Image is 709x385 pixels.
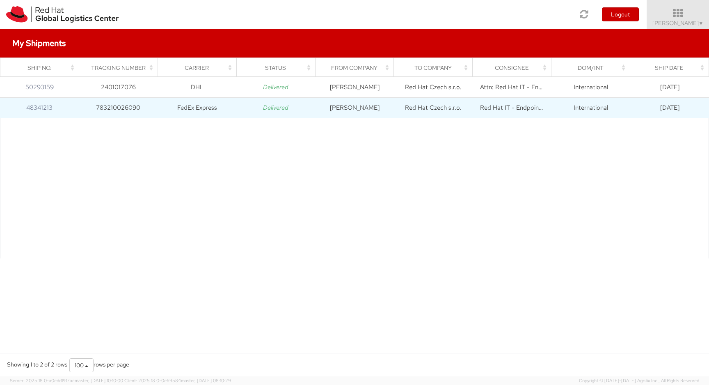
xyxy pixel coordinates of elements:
[12,39,66,48] h4: My Shipments
[394,77,473,97] td: Red Hat Czech s.r.o.
[79,97,158,118] td: 783210026090
[25,83,54,91] a: 50293159
[75,362,84,369] span: 100
[473,97,551,118] td: Red Hat IT - Endpoint Systems
[158,77,236,97] td: DHL
[652,19,704,27] span: [PERSON_NAME]
[315,77,394,97] td: [PERSON_NAME]
[630,97,709,118] td: [DATE]
[630,77,709,97] td: [DATE]
[6,6,119,23] img: rh-logistics-00dfa346123c4ec078e1.svg
[551,97,630,118] td: International
[551,77,630,97] td: International
[602,7,639,21] button: Logout
[79,77,158,97] td: 2401017076
[699,20,704,27] span: ▼
[401,64,470,72] div: To Company
[7,361,67,368] span: Showing 1 to 2 of 2 rows
[86,64,155,72] div: Tracking Number
[263,83,288,91] i: Delivered
[165,64,233,72] div: Carrier
[69,358,94,372] button: 100
[473,77,551,97] td: Attn: Red Hat IT - Endpoint Systems
[8,64,76,72] div: Ship No.
[480,64,549,72] div: Consignee
[69,358,129,372] div: rows per page
[315,97,394,118] td: [PERSON_NAME]
[158,97,236,118] td: FedEx Express
[638,64,707,72] div: Ship Date
[75,378,123,383] span: master, [DATE] 10:10:00
[579,378,699,384] span: Copyright © [DATE]-[DATE] Agistix Inc., All Rights Reserved
[559,64,627,72] div: Dom/Int
[124,378,231,383] span: Client: 2025.18.0-0e69584
[26,104,53,112] a: 48341213
[244,64,312,72] div: Status
[394,97,473,118] td: Red Hat Czech s.r.o.
[10,378,123,383] span: Server: 2025.18.0-a0edd1917ac
[322,64,391,72] div: From Company
[263,104,288,112] i: Delivered
[181,378,231,383] span: master, [DATE] 08:10:29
